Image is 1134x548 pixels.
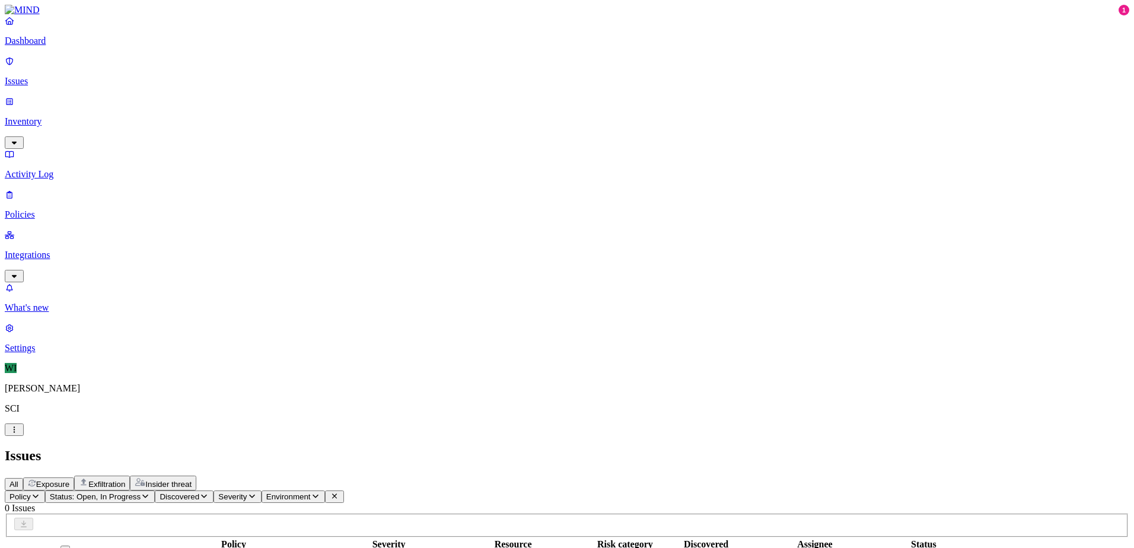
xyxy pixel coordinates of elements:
[5,96,1129,147] a: Inventory
[5,302,1129,313] p: What's new
[5,5,1129,15] a: MIND
[5,149,1129,180] a: Activity Log
[9,480,18,489] span: All
[5,169,1129,180] p: Activity Log
[1119,5,1129,15] div: 1
[5,116,1129,127] p: Inventory
[5,56,1129,87] a: Issues
[50,492,141,501] span: Status: Open, In Progress
[5,250,1129,260] p: Integrations
[5,503,35,513] span: 0 Issues
[266,492,311,501] span: Environment
[5,363,17,373] span: WI
[5,230,1129,281] a: Integrations
[5,383,1129,394] p: [PERSON_NAME]
[5,343,1129,353] p: Settings
[5,448,1129,464] h2: Issues
[218,492,247,501] span: Severity
[5,282,1129,313] a: What's new
[36,480,69,489] span: Exposure
[145,480,192,489] span: Insider threat
[5,15,1129,46] a: Dashboard
[5,76,1129,87] p: Issues
[160,492,199,501] span: Discovered
[9,492,31,501] span: Policy
[5,403,1129,414] p: SCI
[5,209,1129,220] p: Policies
[5,36,1129,46] p: Dashboard
[5,5,40,15] img: MIND
[5,323,1129,353] a: Settings
[5,189,1129,220] a: Policies
[88,480,125,489] span: Exfiltration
